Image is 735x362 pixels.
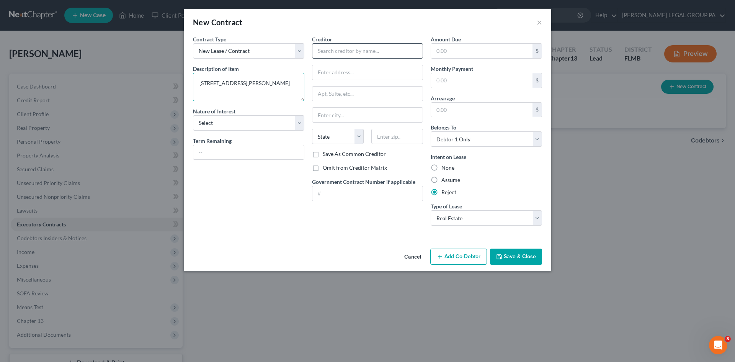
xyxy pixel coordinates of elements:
button: Save & Close [490,249,542,265]
input: # [312,186,423,201]
input: Apt, Suite, etc... [312,87,423,101]
span: 3 [725,336,731,342]
div: $ [532,103,542,117]
label: None [441,164,454,172]
input: Search creditor by name... [312,43,423,59]
label: Nature of Interest [193,107,235,115]
label: Arrearage [431,94,455,102]
label: Term Remaining [193,137,232,145]
label: Reject [441,188,456,196]
span: Description of Item [193,66,239,72]
div: $ [532,73,542,88]
button: Add Co-Debtor [430,249,487,265]
span: Belongs To [431,124,456,131]
input: -- [193,145,304,160]
label: Save As Common Creditor [323,150,386,158]
input: Enter city... [312,108,423,122]
label: Amount Due [431,35,461,43]
label: Monthly Payment [431,65,473,73]
input: Enter address... [312,65,423,80]
label: Omit from Creditor Matrix [323,164,387,172]
div: $ [532,44,542,58]
button: × [537,18,542,27]
label: Government Contract Number if applicable [312,178,415,186]
span: Type of Lease [431,203,462,210]
label: Intent on Lease [431,153,466,161]
div: New Contract [193,17,243,28]
button: Cancel [398,249,427,265]
input: 0.00 [431,73,532,88]
label: Assume [441,176,460,184]
input: 0.00 [431,103,532,117]
label: Contract Type [193,35,226,43]
span: Creditor [312,36,332,43]
input: Enter zip.. [371,129,423,144]
iframe: Intercom live chat [709,336,727,354]
input: 0.00 [431,44,532,58]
